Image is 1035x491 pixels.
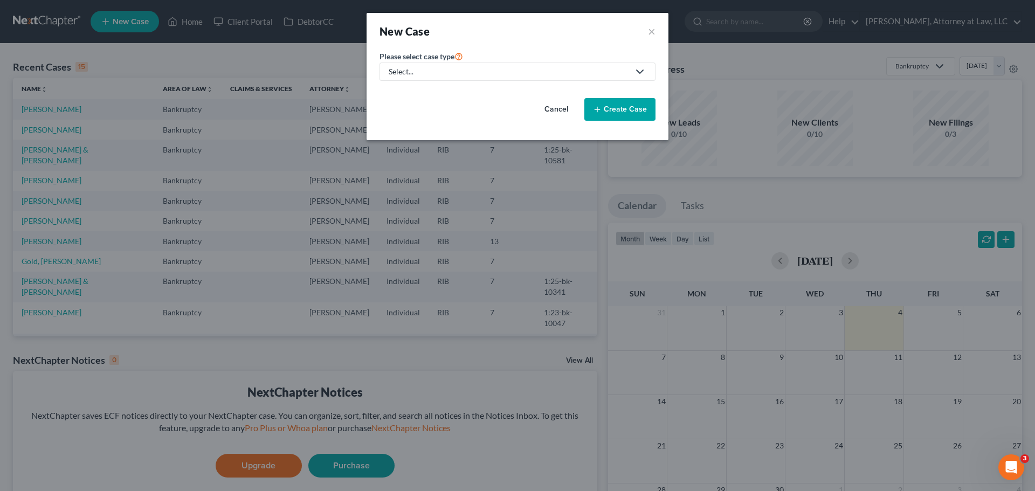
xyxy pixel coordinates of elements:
div: Select... [389,66,629,77]
button: Cancel [533,99,580,120]
span: Please select case type [379,52,454,61]
button: Create Case [584,98,655,121]
button: × [648,24,655,39]
iframe: Intercom live chat [998,454,1024,480]
span: 3 [1020,454,1029,463]
strong: New Case [379,25,430,38]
